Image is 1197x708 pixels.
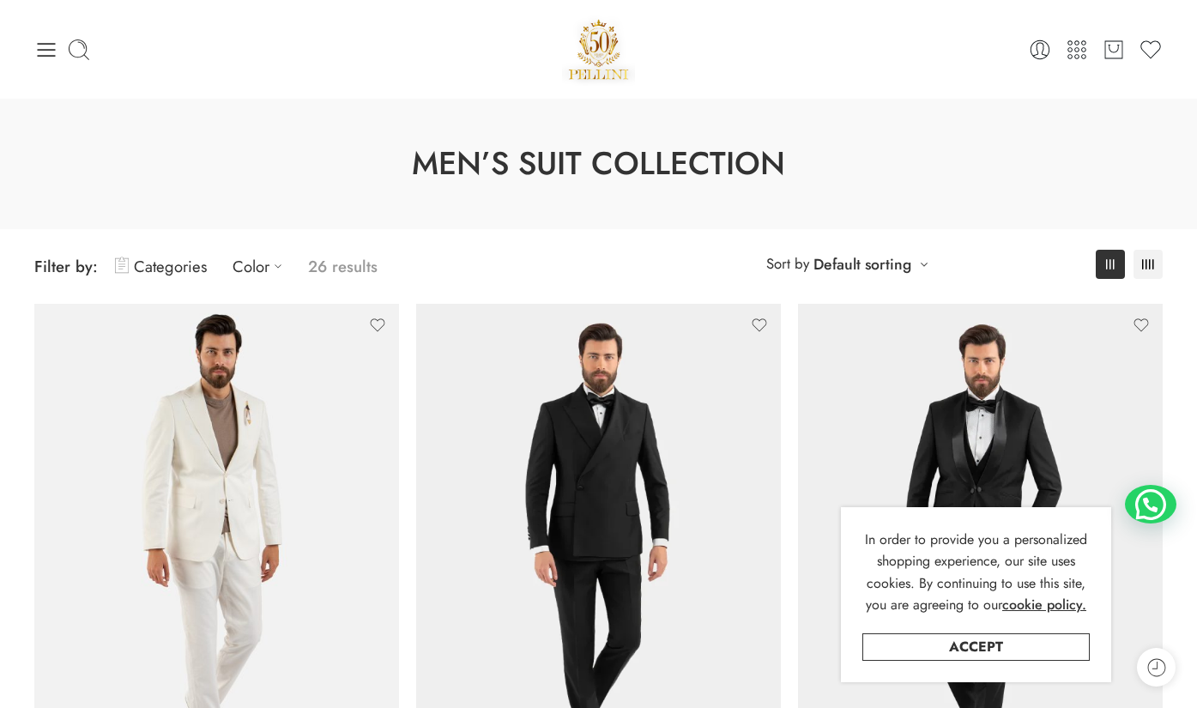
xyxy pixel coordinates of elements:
a: Color [233,246,291,287]
a: Categories [115,246,207,287]
a: Default sorting [813,252,911,276]
span: Filter by: [34,255,98,278]
span: Sort by [766,250,809,278]
a: Wishlist [1139,38,1163,62]
a: Login / Register [1028,38,1052,62]
span: In order to provide you a personalized shopping experience, our site uses cookies. By continuing ... [865,529,1087,615]
a: Accept [862,633,1090,661]
a: cookie policy. [1002,594,1086,616]
img: Pellini [562,13,636,86]
p: 26 results [308,246,378,287]
a: Pellini - [562,13,636,86]
h1: Men’s Suit Collection [43,142,1154,186]
a: Cart [1102,38,1126,62]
